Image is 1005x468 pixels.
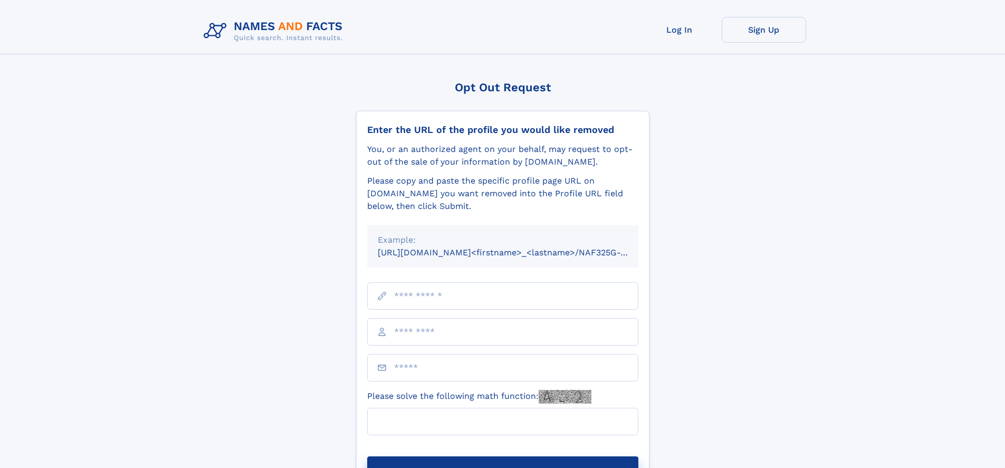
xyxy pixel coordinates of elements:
[637,17,722,43] a: Log In
[367,143,638,168] div: You, or an authorized agent on your behalf, may request to opt-out of the sale of your informatio...
[378,247,658,257] small: [URL][DOMAIN_NAME]<firstname>_<lastname>/NAF325G-xxxxxxxx
[722,17,806,43] a: Sign Up
[367,175,638,213] div: Please copy and paste the specific profile page URL on [DOMAIN_NAME] you want removed into the Pr...
[378,234,628,246] div: Example:
[367,124,638,136] div: Enter the URL of the profile you would like removed
[356,81,649,94] div: Opt Out Request
[199,17,351,45] img: Logo Names and Facts
[367,390,591,404] label: Please solve the following math function:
